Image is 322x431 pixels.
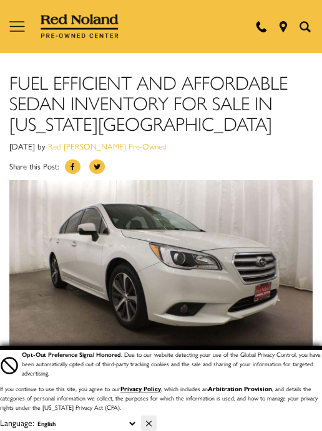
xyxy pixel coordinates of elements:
[141,415,157,431] button: Close Button
[22,350,124,359] span: Opt-Out Preference Signal Honored .
[41,14,119,39] img: Red Noland Pre-Owned
[22,350,322,378] div: Due to our website detecting your use of the Global Privacy Control, you have been automatically ...
[9,180,313,407] img: 2017 Subaru Legacy for sale
[37,140,46,152] span: by
[9,140,35,152] span: [DATE]
[9,72,313,133] h1: Fuel Efficient and Affordable Sedan Inventory For Sale in [US_STATE][GEOGRAPHIC_DATA]
[34,418,138,429] select: Language Select
[294,21,316,32] button: Open the inventory search
[41,19,119,31] a: Red Noland Pre-Owned
[120,384,161,393] a: Privacy Policy
[9,159,313,180] div: Share this Post:
[48,140,167,152] a: Red [PERSON_NAME] Pre-Owned
[256,21,267,32] a: Call Red Noland Pre-Owned
[208,384,272,393] strong: Arbitration Provision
